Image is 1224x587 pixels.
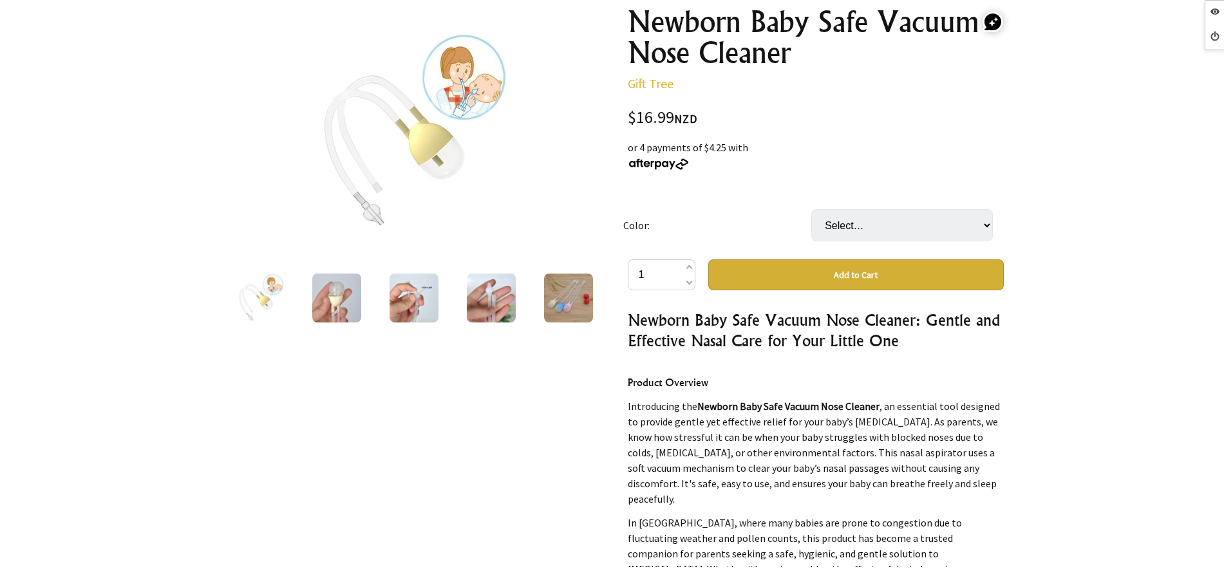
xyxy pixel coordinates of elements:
[628,75,673,91] a: Gift Tree
[312,274,361,322] img: Newborn Baby Safe Vacuum Nose Cleaner
[628,398,1004,507] p: Introducing the , an essential tool designed to provide gentle yet effective relief for your baby...
[708,259,1004,290] button: Add to Cart
[697,400,880,413] strong: Newborn Baby Safe Vacuum Nose Cleaner
[623,191,811,259] td: Color:
[390,274,438,322] img: Newborn Baby Safe Vacuum Nose Cleaner
[628,375,1004,391] h4: Product Overview
[628,109,1004,127] div: $16.99
[628,158,690,170] img: Afterpay
[544,274,593,322] img: Newborn Baby Safe Vacuum Nose Cleaner
[628,310,1004,351] h3: Newborn Baby Safe Vacuum Nose Cleaner: Gentle and Effective Nasal Care for Your Little One
[628,6,1004,68] h1: Newborn Baby Safe Vacuum Nose Cleaner
[628,140,1004,171] div: or 4 payments of $4.25 with
[235,274,284,322] img: Newborn Baby Safe Vacuum Nose Cleaner
[467,274,516,322] img: Newborn Baby Safe Vacuum Nose Cleaner
[674,111,697,126] span: NZD
[308,32,509,232] img: Newborn Baby Safe Vacuum Nose Cleaner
